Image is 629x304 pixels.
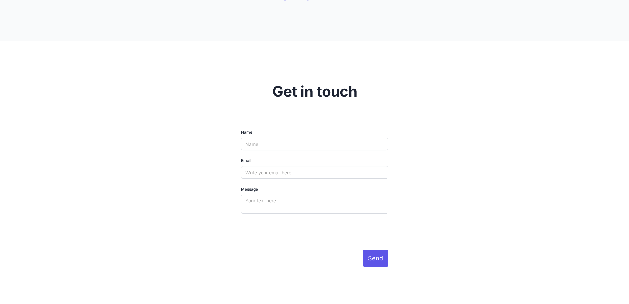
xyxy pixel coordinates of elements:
label: Name [241,130,388,135]
iframe: reCAPTCHA [241,222,341,247]
input: Name [241,138,388,150]
label: Message [241,187,388,192]
label: Email [241,158,388,163]
form: Email Form [241,130,388,267]
input: Send [363,250,388,267]
input: Write your email here [241,166,388,179]
h2: Get in touch [132,82,498,101]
